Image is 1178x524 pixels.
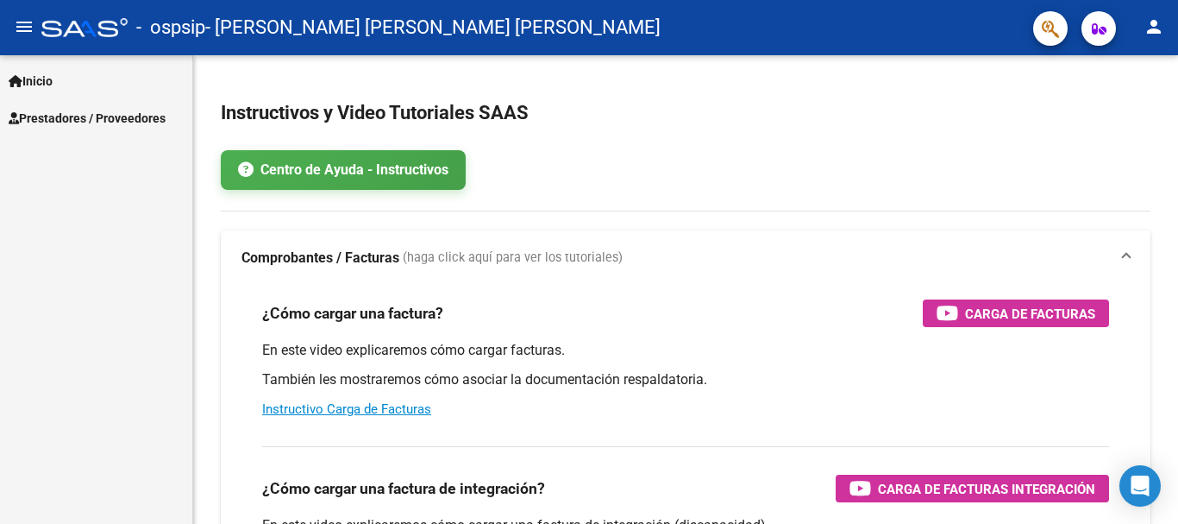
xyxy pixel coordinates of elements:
strong: Comprobantes / Facturas [241,249,399,268]
span: (haga click aquí para ver los tutoriales) [403,249,623,268]
span: - ospsip [136,9,205,47]
a: Instructivo Carga de Facturas [262,401,431,417]
h3: ¿Cómo cargar una factura? [262,301,443,325]
span: Carga de Facturas Integración [878,478,1095,500]
div: Open Intercom Messenger [1119,465,1161,507]
p: También les mostraremos cómo asociar la documentación respaldatoria. [262,370,1109,389]
span: - [PERSON_NAME] [PERSON_NAME] [PERSON_NAME] [205,9,661,47]
h2: Instructivos y Video Tutoriales SAAS [221,97,1150,129]
span: Prestadores / Proveedores [9,109,166,128]
mat-expansion-panel-header: Comprobantes / Facturas (haga click aquí para ver los tutoriales) [221,230,1150,286]
button: Carga de Facturas Integración [836,475,1109,502]
h3: ¿Cómo cargar una factura de integración? [262,477,545,501]
p: En este video explicaremos cómo cargar facturas. [262,341,1109,360]
span: Inicio [9,72,53,91]
mat-icon: menu [14,16,34,37]
a: Centro de Ayuda - Instructivos [221,150,466,190]
mat-icon: person [1144,16,1164,37]
button: Carga de Facturas [923,300,1109,327]
span: Carga de Facturas [965,303,1095,325]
